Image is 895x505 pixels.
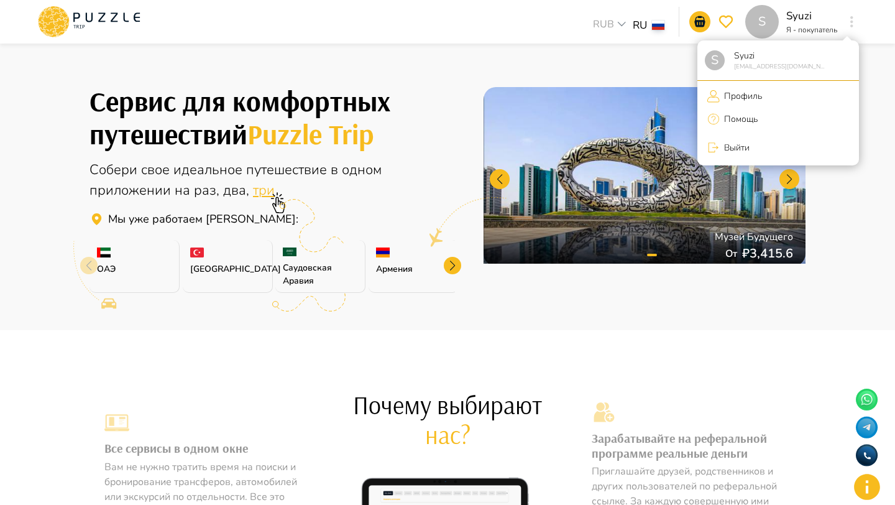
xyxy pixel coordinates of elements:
p: Профиль [720,90,762,103]
p: Помощь [720,113,758,126]
p: Выйти [720,141,750,154]
p: Syuzi [730,49,827,62]
p: [EMAIL_ADDRESS][DOMAIN_NAME] [730,62,827,72]
div: S [705,50,725,70]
